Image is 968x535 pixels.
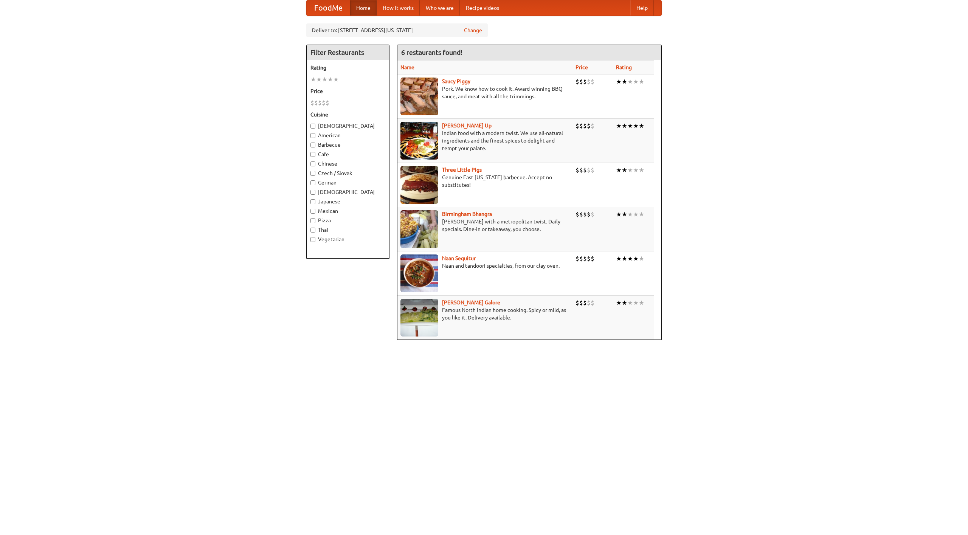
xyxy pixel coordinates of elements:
[576,166,579,174] li: $
[576,299,579,307] li: $
[579,299,583,307] li: $
[627,299,633,307] li: ★
[310,124,315,129] input: [DEMOGRAPHIC_DATA]
[310,236,385,243] label: Vegetarian
[310,169,385,177] label: Czech / Slovak
[310,217,385,224] label: Pizza
[310,190,315,195] input: [DEMOGRAPHIC_DATA]
[400,166,438,204] img: littlepigs.jpg
[401,49,462,56] ng-pluralize: 6 restaurants found!
[310,161,315,166] input: Chinese
[627,166,633,174] li: ★
[576,122,579,130] li: $
[591,299,594,307] li: $
[622,299,627,307] li: ★
[420,0,460,16] a: Who we are
[318,99,322,107] li: $
[622,122,627,130] li: ★
[316,75,322,84] li: ★
[616,210,622,219] li: ★
[326,99,329,107] li: $
[591,210,594,219] li: $
[310,160,385,167] label: Chinese
[639,210,644,219] li: ★
[576,210,579,219] li: $
[627,78,633,86] li: ★
[442,123,492,129] a: [PERSON_NAME] Up
[627,254,633,263] li: ★
[350,0,377,16] a: Home
[400,306,569,321] p: Famous North Indian home cooking. Spicy or mild, as you like it. Delivery available.
[310,122,385,130] label: [DEMOGRAPHIC_DATA]
[310,207,385,215] label: Mexican
[310,171,315,176] input: Czech / Slovak
[591,254,594,263] li: $
[583,210,587,219] li: $
[400,262,569,270] p: Naan and tandoori specialties, from our clay oven.
[400,64,414,70] a: Name
[310,132,385,139] label: American
[333,75,339,84] li: ★
[314,99,318,107] li: $
[639,122,644,130] li: ★
[442,211,492,217] a: Birmingham Bhangra
[310,199,315,204] input: Japanese
[633,166,639,174] li: ★
[616,122,622,130] li: ★
[587,299,591,307] li: $
[307,45,389,60] h4: Filter Restaurants
[591,122,594,130] li: $
[587,78,591,86] li: $
[579,254,583,263] li: $
[310,87,385,95] h5: Price
[400,299,438,337] img: currygalore.jpg
[630,0,654,16] a: Help
[442,78,470,84] a: Saucy Piggy
[310,133,315,138] input: American
[400,218,569,233] p: [PERSON_NAME] with a metropolitan twist. Daily specials. Dine-in or takeaway, you choose.
[622,210,627,219] li: ★
[579,122,583,130] li: $
[310,99,314,107] li: $
[306,23,488,37] div: Deliver to: [STREET_ADDRESS][US_STATE]
[327,75,333,84] li: ★
[310,228,315,233] input: Thai
[616,166,622,174] li: ★
[400,85,569,100] p: Pork. We know how to cook it. Award-winning BBQ sauce, and meat with all the trimmings.
[579,210,583,219] li: $
[633,210,639,219] li: ★
[583,122,587,130] li: $
[591,78,594,86] li: $
[310,209,315,214] input: Mexican
[442,167,482,173] a: Three Little Pigs
[464,26,482,34] a: Change
[633,254,639,263] li: ★
[587,166,591,174] li: $
[310,226,385,234] label: Thai
[587,254,591,263] li: $
[400,122,438,160] img: curryup.jpg
[576,64,588,70] a: Price
[310,218,315,223] input: Pizza
[587,122,591,130] li: $
[442,299,500,305] b: [PERSON_NAME] Galore
[322,99,326,107] li: $
[460,0,505,16] a: Recipe videos
[616,78,622,86] li: ★
[591,166,594,174] li: $
[310,64,385,71] h5: Rating
[310,198,385,205] label: Japanese
[627,122,633,130] li: ★
[310,180,315,185] input: German
[310,179,385,186] label: German
[400,174,569,189] p: Genuine East [US_STATE] barbecue. Accept no substitutes!
[622,254,627,263] li: ★
[400,78,438,115] img: saucy.jpg
[639,254,644,263] li: ★
[583,78,587,86] li: $
[579,78,583,86] li: $
[442,255,476,261] a: Naan Sequitur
